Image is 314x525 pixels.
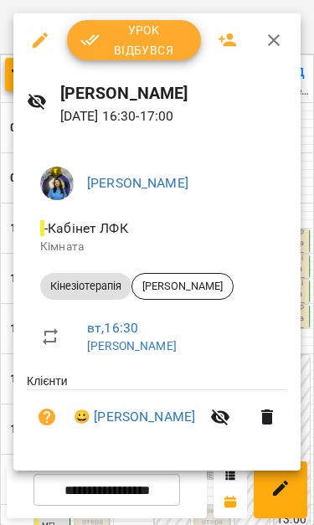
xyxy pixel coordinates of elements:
p: Кімната [40,239,274,255]
a: вт , 16:30 [87,320,138,336]
p: [DATE] 16:30 - 17:00 [60,106,287,126]
h6: [PERSON_NAME] [60,80,287,106]
a: [PERSON_NAME] [87,175,188,191]
img: d1dec607e7f372b62d1bb04098aa4c64.jpeg [40,167,74,200]
div: [PERSON_NAME] [131,273,234,300]
button: Урок відбувся [67,20,201,60]
span: Урок відбувся [80,20,188,60]
span: Кінезіотерапія [40,279,131,294]
span: [PERSON_NAME] [132,279,233,294]
button: Візит ще не сплачено. Додати оплату? [27,397,67,437]
a: 😀 [PERSON_NAME] [74,407,195,427]
a: [PERSON_NAME] [87,339,177,353]
ul: Клієнти [27,373,287,450]
span: - Кабінет ЛФК [40,220,131,236]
